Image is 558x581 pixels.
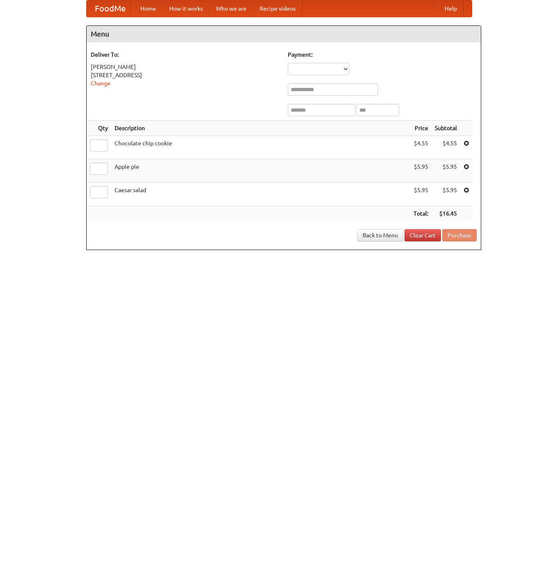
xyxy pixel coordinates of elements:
[432,121,460,136] th: Subtotal
[410,159,432,183] td: $5.95
[91,80,110,87] a: Change
[91,63,280,71] div: [PERSON_NAME]
[432,183,460,206] td: $5.95
[404,229,441,241] a: Clear Cart
[111,159,410,183] td: Apple pie
[163,0,209,17] a: How it works
[410,121,432,136] th: Price
[91,51,280,59] h5: Deliver To:
[134,0,163,17] a: Home
[410,206,432,221] th: Total:
[438,0,464,17] a: Help
[410,136,432,159] td: $4.55
[442,229,477,241] button: Purchase
[111,183,410,206] td: Caesar salad
[253,0,302,17] a: Recipe videos
[410,183,432,206] td: $5.95
[357,229,403,241] a: Back to Menu
[432,159,460,183] td: $5.95
[209,0,253,17] a: Who we are
[432,136,460,159] td: $4.55
[87,26,481,42] h4: Menu
[432,206,460,221] th: $16.45
[111,121,410,136] th: Description
[87,121,111,136] th: Qty
[288,51,477,59] h5: Payment:
[111,136,410,159] td: Chocolate chip cookie
[91,71,280,79] div: [STREET_ADDRESS]
[87,0,134,17] a: FoodMe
